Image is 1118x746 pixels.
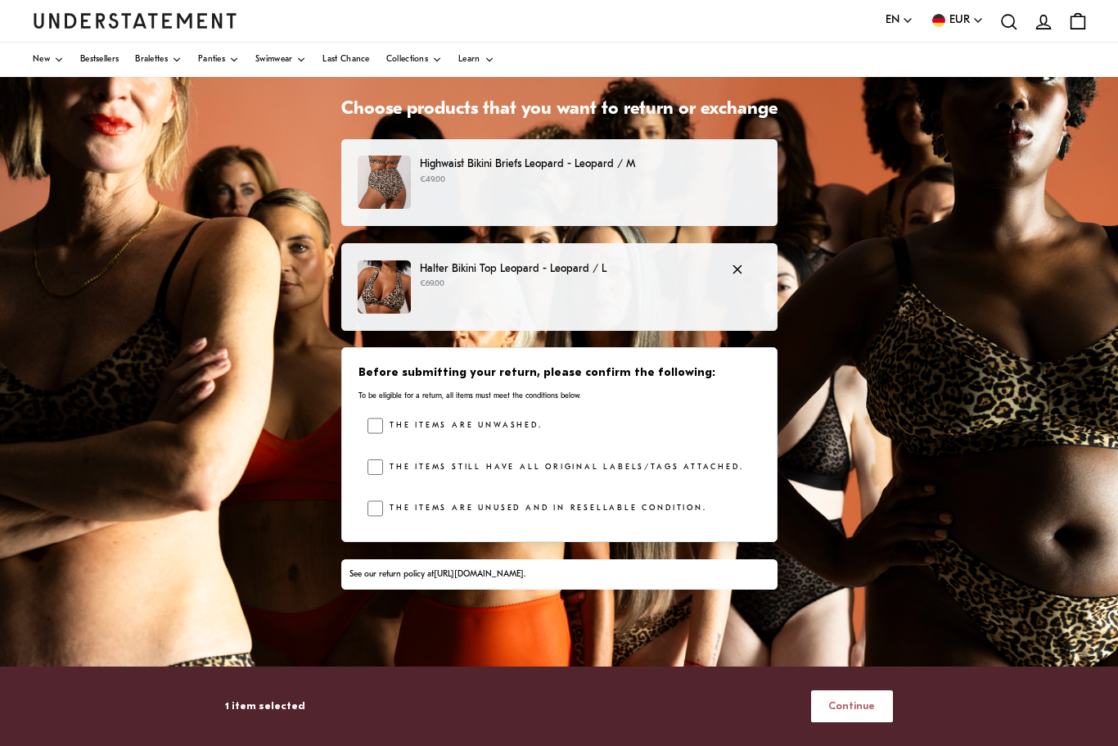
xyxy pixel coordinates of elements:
span: Collections [386,56,428,64]
label: The items still have all original labels/tags attached. [383,459,743,476]
p: €69.00 [420,278,715,291]
span: EUR [949,11,970,29]
img: LEPS-TOP-110-1.jpg [358,260,411,314]
button: EN [886,11,913,29]
p: Highwaist Bikini Briefs Leopard - Leopard / M [420,156,760,173]
p: To be eligible for a return, all items must meet the conditions below. [358,391,759,401]
span: Bralettes [135,56,168,64]
div: See our return policy at . [349,568,769,581]
a: Swimwear [255,43,306,77]
label: The items are unused and in resellable condition. [383,500,706,517]
h1: Choose products that you want to return or exchange [341,98,778,122]
span: New [33,56,50,64]
span: Panties [198,56,225,64]
a: Bralettes [135,43,182,77]
a: Last Chance [322,43,369,77]
a: Learn [458,43,494,77]
p: Halter Bikini Top Leopard - Leopard / L [420,260,715,278]
a: Collections [386,43,442,77]
span: Learn [458,56,480,64]
span: EN [886,11,899,29]
label: The items are unwashed. [383,418,542,434]
a: Bestsellers [80,43,119,77]
p: €49.00 [420,174,760,187]
img: LEPS-HIW-107-1.jpg [358,156,411,209]
a: New [33,43,64,77]
button: EUR [930,11,984,29]
a: Panties [198,43,239,77]
h3: Before submitting your return, please confirm the following: [358,365,759,382]
a: [URL][DOMAIN_NAME] [434,570,524,579]
span: Swimwear [255,56,292,64]
span: Last Chance [322,56,369,64]
span: Bestsellers [80,56,119,64]
a: Understatement Homepage [33,13,237,28]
